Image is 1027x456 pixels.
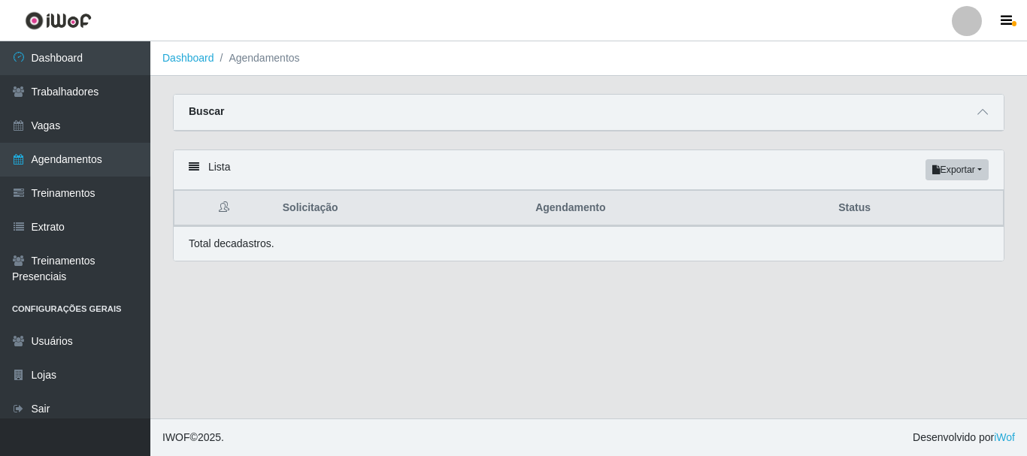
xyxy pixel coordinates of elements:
[189,236,274,252] p: Total de cadastros.
[526,191,829,226] th: Agendamento
[150,41,1027,76] nav: breadcrumb
[274,191,526,226] th: Solicitação
[162,52,214,64] a: Dashboard
[25,11,92,30] img: CoreUI Logo
[214,50,300,66] li: Agendamentos
[994,431,1015,443] a: iWof
[189,105,224,117] strong: Buscar
[162,431,190,443] span: IWOF
[829,191,1003,226] th: Status
[913,430,1015,445] span: Desenvolvido por
[162,430,224,445] span: © 2025 .
[926,159,989,180] button: Exportar
[174,150,1004,190] div: Lista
